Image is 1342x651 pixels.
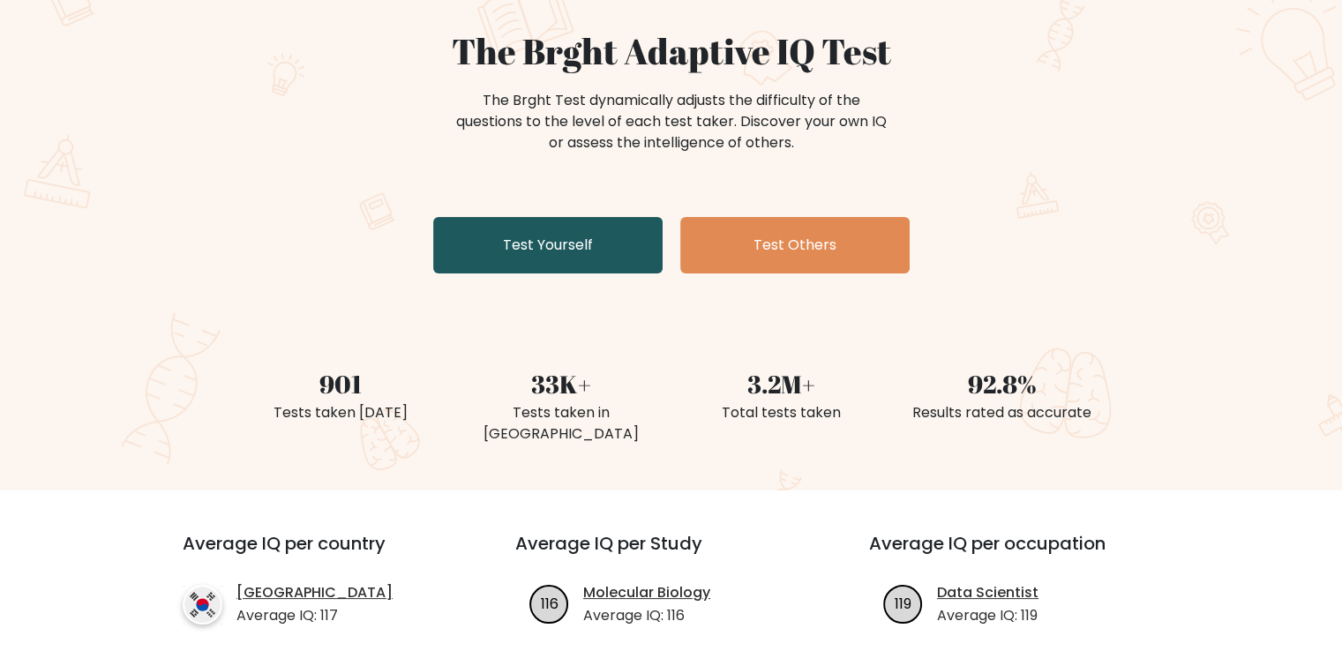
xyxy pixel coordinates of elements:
[895,593,911,613] text: 119
[241,402,440,423] div: Tests taken [DATE]
[682,402,881,423] div: Total tests taken
[241,365,440,402] div: 901
[903,402,1102,423] div: Results rated as accurate
[236,605,393,626] p: Average IQ: 117
[869,533,1181,575] h3: Average IQ per occupation
[583,582,710,603] a: Molecular Biology
[682,365,881,402] div: 3.2M+
[461,365,661,402] div: 33K+
[183,533,452,575] h3: Average IQ per country
[937,582,1038,603] a: Data Scientist
[183,585,222,625] img: country
[461,402,661,445] div: Tests taken in [GEOGRAPHIC_DATA]
[680,217,910,273] a: Test Others
[583,605,710,626] p: Average IQ: 116
[515,533,827,575] h3: Average IQ per Study
[937,605,1038,626] p: Average IQ: 119
[903,365,1102,402] div: 92.8%
[433,217,663,273] a: Test Yourself
[541,593,559,613] text: 116
[451,90,892,153] div: The Brght Test dynamically adjusts the difficulty of the questions to the level of each test take...
[241,30,1102,72] h1: The Brght Adaptive IQ Test
[236,582,393,603] a: [GEOGRAPHIC_DATA]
